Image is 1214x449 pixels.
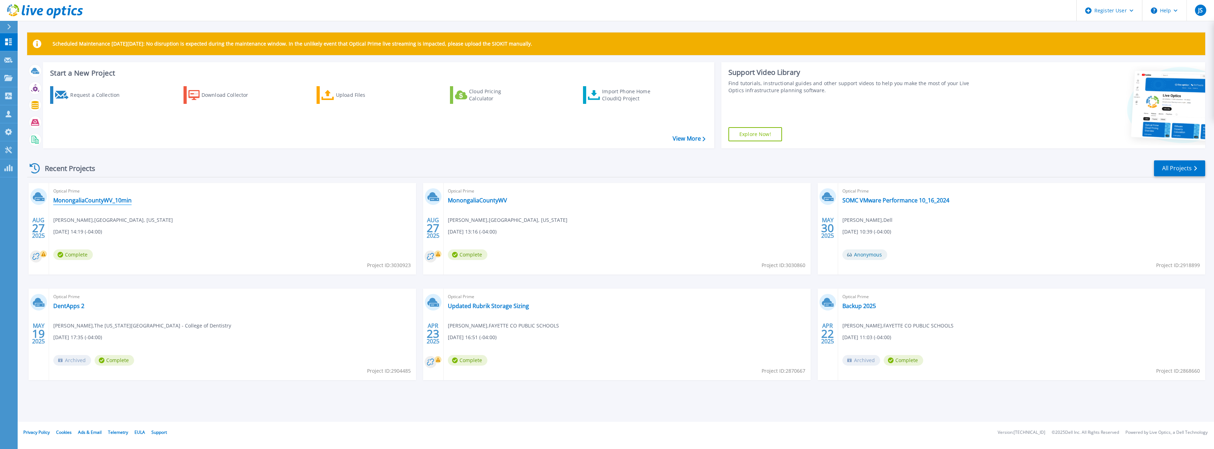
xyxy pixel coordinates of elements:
[728,68,981,77] div: Support Video Library
[842,355,880,366] span: Archived
[367,261,411,269] span: Project ID: 3030923
[427,331,439,337] span: 23
[151,429,167,435] a: Support
[448,355,487,366] span: Complete
[448,333,497,341] span: [DATE] 16:51 (-04:00)
[426,215,440,241] div: AUG 2025
[53,302,84,309] a: DentApps 2
[1052,430,1119,435] li: © 2025 Dell Inc. All Rights Reserved
[728,80,981,94] div: Find tutorials, instructional guides and other support videos to help you make the most of your L...
[27,160,105,177] div: Recent Projects
[32,215,45,241] div: AUG 2025
[673,135,705,142] a: View More
[842,302,876,309] a: Backup 2025
[1125,430,1208,435] li: Powered by Live Optics, a Dell Technology
[70,88,127,102] div: Request a Collection
[448,302,529,309] a: Updated Rubrik Storage Sizing
[842,197,949,204] a: SOMC VMware Performance 10_16_2024
[50,86,129,104] a: Request a Collection
[821,215,834,241] div: MAY 2025
[448,187,806,195] span: Optical Prime
[202,88,258,102] div: Download Collector
[448,228,497,236] span: [DATE] 13:16 (-04:00)
[998,430,1045,435] li: Version: [TECHNICAL_ID]
[842,187,1201,195] span: Optical Prime
[32,225,45,231] span: 27
[32,321,45,347] div: MAY 2025
[469,88,525,102] div: Cloud Pricing Calculator
[842,293,1201,301] span: Optical Prime
[448,322,559,330] span: [PERSON_NAME] , FAYETTE CO PUBLIC SCHOOLS
[53,216,173,224] span: [PERSON_NAME] , [GEOGRAPHIC_DATA], [US_STATE]
[842,228,891,236] span: [DATE] 10:39 (-04:00)
[842,216,893,224] span: [PERSON_NAME] , Dell
[32,331,45,337] span: 19
[602,88,657,102] div: Import Phone Home CloudIQ Project
[426,321,440,347] div: APR 2025
[821,331,834,337] span: 22
[78,429,102,435] a: Ads & Email
[1156,367,1200,375] span: Project ID: 2868660
[53,41,532,47] p: Scheduled Maintenance [DATE][DATE]: No disruption is expected during the maintenance window. In t...
[53,228,102,236] span: [DATE] 14:19 (-04:00)
[108,429,128,435] a: Telemetry
[134,429,145,435] a: EULA
[53,322,231,330] span: [PERSON_NAME] , The [US_STATE][GEOGRAPHIC_DATA] - College of Dentistry
[53,333,102,341] span: [DATE] 17:35 (-04:00)
[842,333,891,341] span: [DATE] 11:03 (-04:00)
[367,367,411,375] span: Project ID: 2904485
[821,321,834,347] div: APR 2025
[762,261,805,269] span: Project ID: 3030860
[450,86,529,104] a: Cloud Pricing Calculator
[95,355,134,366] span: Complete
[53,355,91,366] span: Archived
[53,293,412,301] span: Optical Prime
[1154,160,1205,176] a: All Projects
[317,86,395,104] a: Upload Files
[53,249,93,260] span: Complete
[23,429,50,435] a: Privacy Policy
[448,293,806,301] span: Optical Prime
[427,225,439,231] span: 27
[448,249,487,260] span: Complete
[53,197,132,204] a: MonongaliaCountyWV_10min
[821,225,834,231] span: 30
[56,429,72,435] a: Cookies
[762,367,805,375] span: Project ID: 2870667
[1198,7,1203,13] span: JS
[448,197,507,204] a: MonongaliaCountyWV
[1156,261,1200,269] span: Project ID: 2918899
[884,355,923,366] span: Complete
[728,127,782,141] a: Explore Now!
[842,249,887,260] span: Anonymous
[184,86,262,104] a: Download Collector
[842,322,954,330] span: [PERSON_NAME] , FAYETTE CO PUBLIC SCHOOLS
[53,187,412,195] span: Optical Prime
[448,216,567,224] span: [PERSON_NAME] , [GEOGRAPHIC_DATA], [US_STATE]
[336,88,392,102] div: Upload Files
[50,69,705,77] h3: Start a New Project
